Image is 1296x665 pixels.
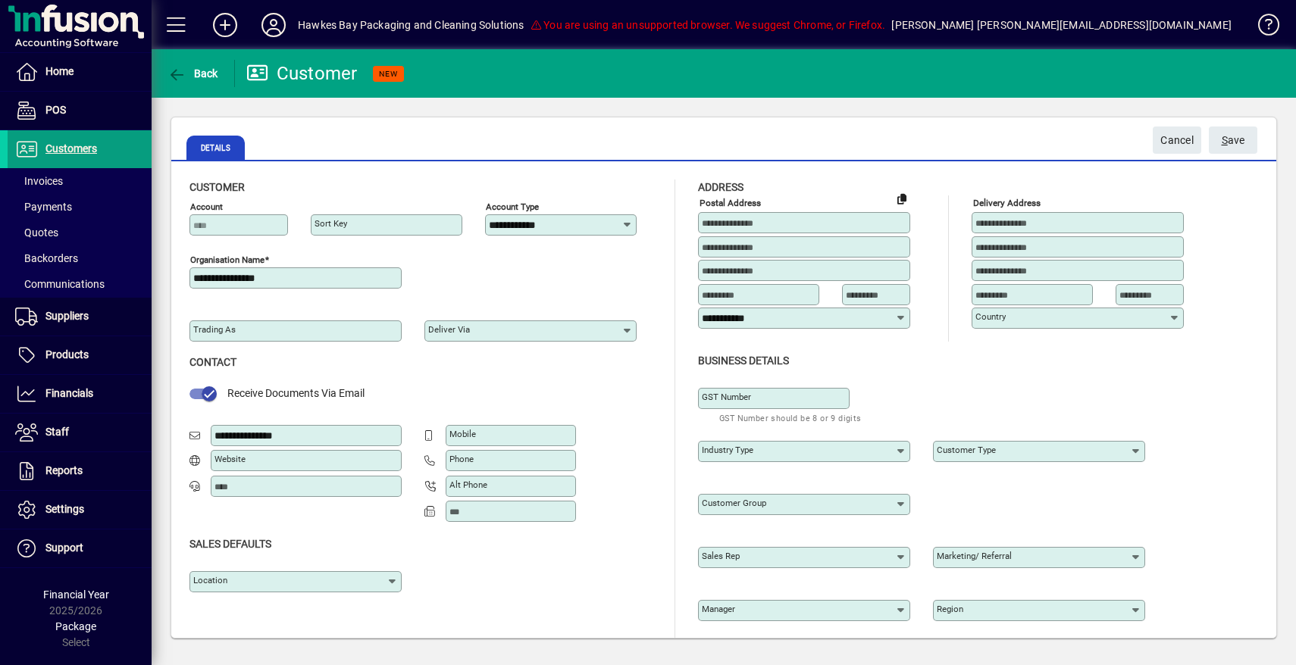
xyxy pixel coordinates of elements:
[698,354,789,367] span: Business details
[214,454,246,464] mat-label: Website
[190,254,265,265] mat-label: Organisation name
[152,60,235,87] app-page-header-button: Back
[193,324,236,335] mat-label: Trading as
[890,186,914,211] button: Copy to Delivery address
[1247,3,1277,52] a: Knowledge Base
[1222,134,1228,146] span: S
[193,575,227,585] mat-label: Location
[937,551,1012,561] mat-label: Marketing/ Referral
[975,311,1006,322] mat-label: Country
[45,65,74,77] span: Home
[167,67,218,80] span: Back
[45,387,93,399] span: Financials
[249,11,298,39] button: Profile
[1209,126,1257,154] button: Save
[15,252,78,264] span: Backorders
[45,348,89,361] span: Products
[8,298,152,336] a: Suppliers
[8,220,152,245] a: Quotes
[1153,126,1201,154] button: Cancel
[45,503,84,515] span: Settings
[15,201,72,213] span: Payments
[227,387,365,399] span: Receive Documents Via Email
[379,69,398,79] span: NEW
[189,181,245,193] span: Customer
[428,324,470,335] mat-label: Deliver via
[45,142,97,155] span: Customers
[8,336,152,374] a: Products
[8,491,152,529] a: Settings
[8,245,152,271] a: Backorders
[45,464,83,476] span: Reports
[1222,128,1245,153] span: ave
[719,409,862,426] mat-hint: GST Number should be 8 or 9 digits
[45,426,69,438] span: Staff
[449,454,474,464] mat-label: Phone
[698,181,743,193] span: Address
[702,445,753,455] mat-label: Industry type
[43,589,109,601] span: Financial Year
[189,356,236,368] span: Contact
[449,479,487,490] mat-label: Alt Phone
[201,11,249,39] button: Add
[8,414,152,451] a: Staff
[449,429,476,439] mat-label: Mobile
[8,375,152,413] a: Financials
[8,529,152,567] a: Support
[189,538,271,550] span: Sales defaults
[8,452,152,490] a: Reports
[164,60,222,87] button: Back
[702,392,751,402] mat-label: GST Number
[8,194,152,220] a: Payments
[8,271,152,297] a: Communications
[15,175,63,187] span: Invoices
[15,278,105,290] span: Communications
[937,604,963,614] mat-label: Region
[45,310,89,322] span: Suppliers
[315,218,347,229] mat-label: Sort key
[702,604,735,614] mat-label: Manager
[891,13,1232,37] div: [PERSON_NAME] [PERSON_NAME][EMAIL_ADDRESS][DOMAIN_NAME]
[1160,128,1194,153] span: Cancel
[45,104,66,116] span: POS
[531,19,885,31] span: You are using an unsupported browser. We suggest Chrome, or Firefox.
[8,53,152,91] a: Home
[8,92,152,130] a: POS
[486,201,539,212] mat-label: Account Type
[15,226,58,239] span: Quotes
[186,136,245,160] span: Details
[246,61,358,86] div: Customer
[702,551,740,561] mat-label: Sales rep
[45,542,83,554] span: Support
[937,445,996,455] mat-label: Customer type
[298,13,524,37] div: Hawkes Bay Packaging and Cleaning Solutions
[702,498,766,508] mat-label: Customer group
[55,620,96,632] span: Package
[8,168,152,194] a: Invoices
[190,201,223,212] mat-label: Account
